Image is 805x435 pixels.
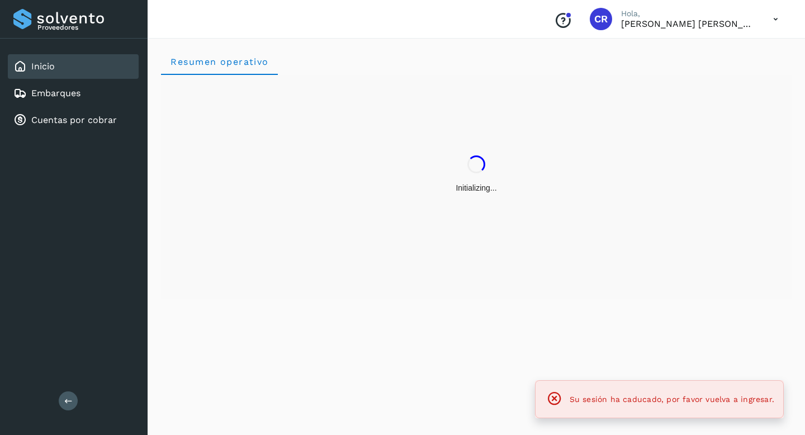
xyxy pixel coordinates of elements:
[37,23,134,31] p: Proveedores
[31,61,55,72] a: Inicio
[621,18,755,29] p: CARLOS RODOLFO BELLI PEDRAZA
[570,395,774,404] span: Su sesión ha caducado, por favor vuelva a ingresar.
[170,56,269,67] span: Resumen operativo
[31,88,80,98] a: Embarques
[8,81,139,106] div: Embarques
[8,54,139,79] div: Inicio
[8,108,139,133] div: Cuentas por cobrar
[31,115,117,125] a: Cuentas por cobrar
[621,9,755,18] p: Hola,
